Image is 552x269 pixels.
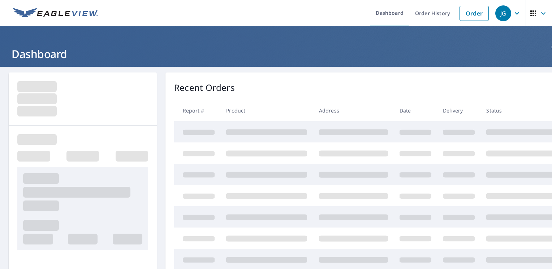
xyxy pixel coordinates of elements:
th: Date [394,100,437,121]
div: JG [495,5,511,21]
th: Product [220,100,313,121]
p: Recent Orders [174,81,235,94]
th: Report # [174,100,220,121]
img: EV Logo [13,8,98,19]
h1: Dashboard [9,47,543,61]
th: Delivery [437,100,480,121]
a: Order [460,6,489,21]
th: Address [313,100,394,121]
